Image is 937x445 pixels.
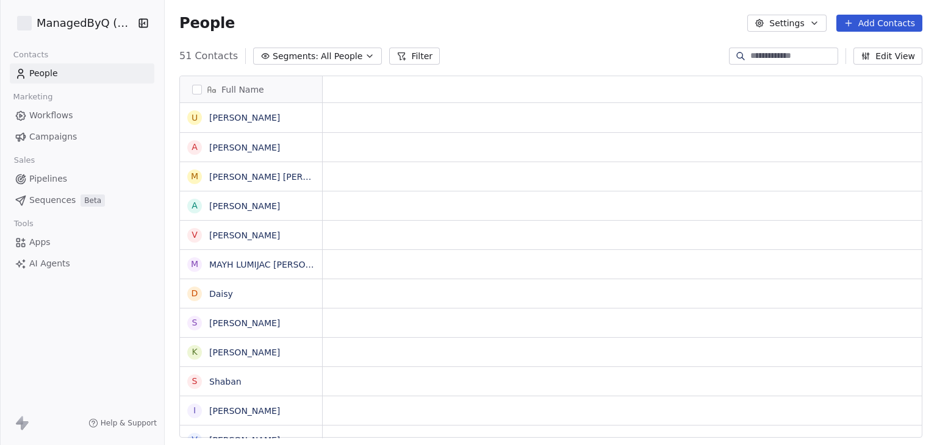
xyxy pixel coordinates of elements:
[209,435,280,445] a: [PERSON_NAME]
[9,215,38,233] span: Tools
[192,141,198,154] div: A
[209,289,233,299] a: Daisy
[209,230,280,240] a: [PERSON_NAME]
[209,260,344,269] a: MAYH LUMIJAC [PERSON_NAME]
[10,105,154,126] a: Workflows
[836,15,922,32] button: Add Contacts
[10,232,154,252] a: Apps
[221,84,264,96] span: Full Name
[10,169,154,189] a: Pipelines
[29,194,76,207] span: Sequences
[209,201,280,211] a: [PERSON_NAME]
[29,67,58,80] span: People
[101,418,157,428] span: Help & Support
[10,63,154,84] a: People
[10,190,154,210] a: SequencesBeta
[29,257,70,270] span: AI Agents
[29,130,77,143] span: Campaigns
[81,194,105,207] span: Beta
[389,48,440,65] button: Filter
[747,15,826,32] button: Settings
[193,404,196,417] div: I
[192,112,198,124] div: U
[209,377,242,386] a: Shaban
[273,50,318,63] span: Segments:
[29,173,67,185] span: Pipelines
[209,347,280,357] a: [PERSON_NAME]
[192,287,198,300] div: D
[37,15,134,31] span: ManagedByQ (FZE)
[192,229,198,241] div: V
[209,113,280,123] a: [PERSON_NAME]
[10,254,154,274] a: AI Agents
[209,318,280,328] a: [PERSON_NAME]
[191,170,198,183] div: M
[180,103,323,438] div: grid
[88,418,157,428] a: Help & Support
[15,13,130,34] button: ManagedByQ (FZE)
[29,236,51,249] span: Apps
[8,46,54,64] span: Contacts
[191,258,198,271] div: M
[209,143,280,152] a: [PERSON_NAME]
[179,49,238,63] span: 51 Contacts
[192,346,197,358] div: K
[192,375,198,388] div: S
[192,316,198,329] div: S
[321,50,362,63] span: All People
[8,88,58,106] span: Marketing
[209,172,354,182] a: [PERSON_NAME] [PERSON_NAME]
[10,127,154,147] a: Campaigns
[179,14,235,32] span: People
[853,48,922,65] button: Edit View
[180,76,322,102] div: Full Name
[29,109,73,122] span: Workflows
[192,199,198,212] div: A
[209,406,280,416] a: [PERSON_NAME]
[9,151,40,169] span: Sales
